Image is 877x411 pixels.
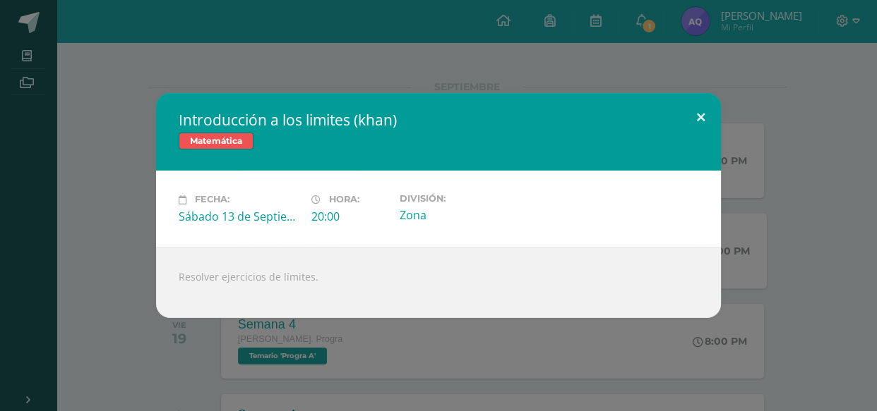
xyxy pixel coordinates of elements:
span: Hora: [329,195,359,205]
div: Sábado 13 de Septiembre [179,209,300,224]
div: 20:00 [311,209,388,224]
h2: Introducción a los limites (khan) [179,110,698,130]
div: Zona [400,207,521,223]
button: Close (Esc) [681,93,721,141]
span: Matemática [179,133,253,149]
span: Fecha: [195,195,229,205]
label: División: [400,193,521,204]
div: Resolver ejercicios de límites. [156,247,721,318]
